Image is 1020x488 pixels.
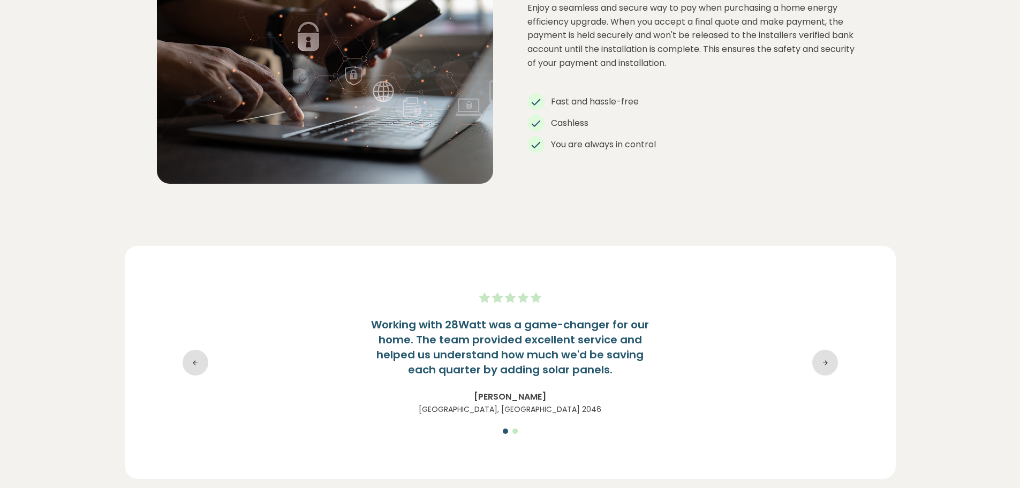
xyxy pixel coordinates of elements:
p: [PERSON_NAME] [296,390,724,404]
li: Cashless [527,117,864,130]
h4: Working with 28Watt was a game-changer for our home. The team provided excellent service and help... [296,317,724,377]
li: You are always in control [527,138,864,151]
li: Fast and hassle-free [527,95,864,108]
iframe: Chat Widget [966,437,1020,488]
p: [GEOGRAPHIC_DATA], [GEOGRAPHIC_DATA] 2046 [296,403,724,415]
p: Enjoy a seamless and secure way to pay when purchasing a home energy efficiency upgrade. When you... [527,1,864,70]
